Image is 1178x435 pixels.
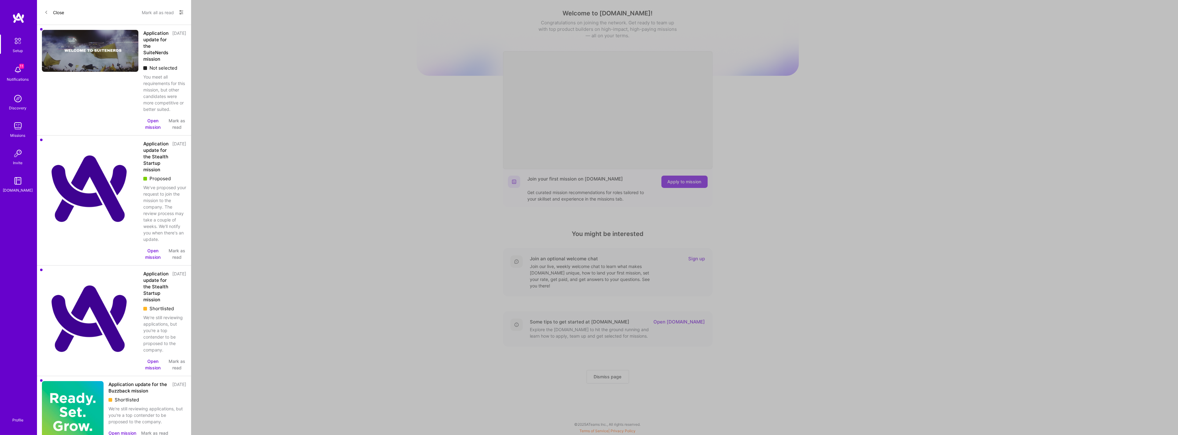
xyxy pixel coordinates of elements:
[12,175,24,187] img: guide book
[11,35,24,47] img: setup
[167,117,186,130] button: Mark as read
[12,12,25,23] img: logo
[143,117,162,130] button: Open mission
[108,405,186,425] div: We're still reviewing applications, but you're a top contender to be proposed to the company.
[172,140,186,173] div: [DATE]
[143,65,186,71] div: Not selected
[167,358,186,371] button: Mark as read
[143,175,186,182] div: Proposed
[10,410,26,423] a: Profile
[9,105,27,111] div: Discovery
[19,64,24,69] span: 11
[10,132,26,139] div: Missions
[42,270,138,367] img: Company Logo
[143,270,169,303] div: Application update for the Stealth Startup mission
[13,47,23,54] div: Setup
[12,64,24,76] img: bell
[172,381,186,394] div: [DATE]
[142,7,174,17] button: Mark all as read
[12,120,24,132] img: teamwork
[12,147,24,160] img: Invite
[167,247,186,260] button: Mark as read
[12,417,23,423] div: Profile
[42,140,138,237] img: Company Logo
[143,140,169,173] div: Application update for the Stealth Startup mission
[108,396,186,403] div: Shortlisted
[143,305,186,312] div: Shortlisted
[172,30,186,62] div: [DATE]
[7,76,29,83] div: Notifications
[42,30,138,72] img: Company Logo
[143,358,162,371] button: Open mission
[143,314,186,353] div: We're still reviewing applications, but you're a top contender to be proposed to the company.
[172,270,186,303] div: [DATE]
[3,187,33,193] div: [DOMAIN_NAME]
[44,7,64,17] button: Close
[108,381,169,394] div: Application update for the Buzzback mission
[143,247,162,260] button: Open mission
[143,74,186,112] div: You meet all requirements for this mission, but other candidates were more competitive or better ...
[12,92,24,105] img: discovery
[143,184,186,242] div: We've proposed your request to join the mission to the company. The review process may take a cou...
[13,160,23,166] div: Invite
[143,30,169,62] div: Application update for the SuiteNerds mission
